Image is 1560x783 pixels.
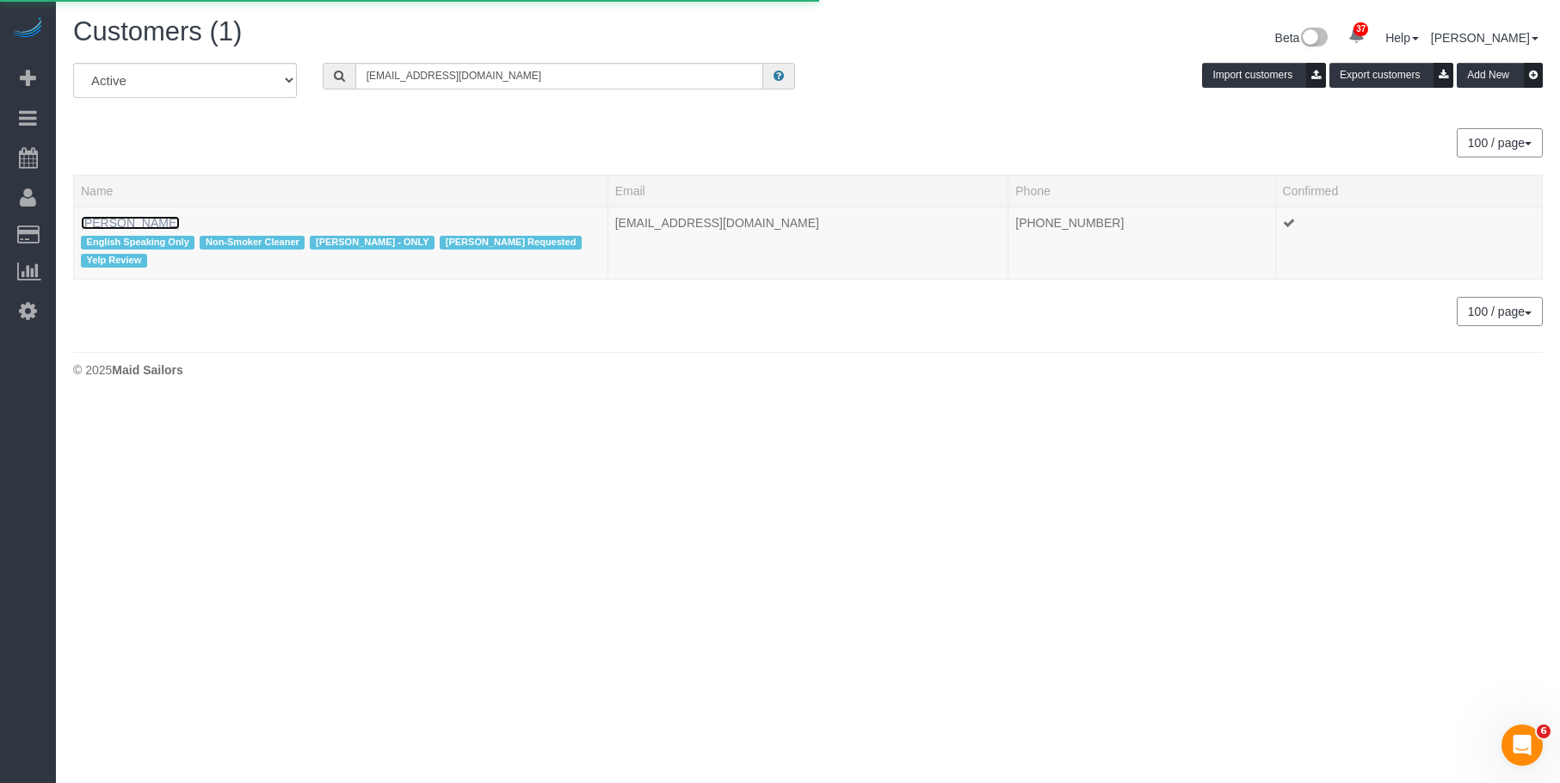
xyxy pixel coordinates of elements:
[1202,63,1326,88] button: Import customers
[1340,17,1373,55] a: 37
[112,363,182,377] strong: Maid Sailors
[81,216,180,230] a: [PERSON_NAME]
[1008,175,1275,207] th: Phone
[1537,724,1551,738] span: 6
[1385,31,1419,45] a: Help
[74,207,608,280] td: Name
[440,236,582,250] span: [PERSON_NAME] Requested
[1275,175,1542,207] th: Confirmed
[81,236,194,250] span: English Speaking Only
[81,231,601,273] div: Tags
[1458,297,1543,326] nav: Pagination navigation
[1457,128,1543,157] button: 100 / page
[607,175,1008,207] th: Email
[74,175,608,207] th: Name
[1008,207,1275,280] td: Phone
[1329,63,1453,88] button: Export customers
[1275,31,1329,45] a: Beta
[355,63,763,89] input: Search customers ...
[1353,22,1368,36] span: 37
[1431,31,1538,45] a: [PERSON_NAME]
[73,361,1543,379] div: © 2025
[1275,207,1542,280] td: Confirmed
[1501,724,1543,766] iframe: Intercom live chat
[81,254,147,268] span: Yelp Review
[1458,128,1543,157] nav: Pagination navigation
[73,16,242,46] span: Customers (1)
[200,236,305,250] span: Non-Smoker Cleaner
[310,236,435,250] span: [PERSON_NAME] - ONLY
[607,207,1008,280] td: Email
[1457,63,1543,88] button: Add New
[10,17,45,41] img: Automaid Logo
[1299,28,1328,50] img: New interface
[1457,297,1543,326] button: 100 / page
